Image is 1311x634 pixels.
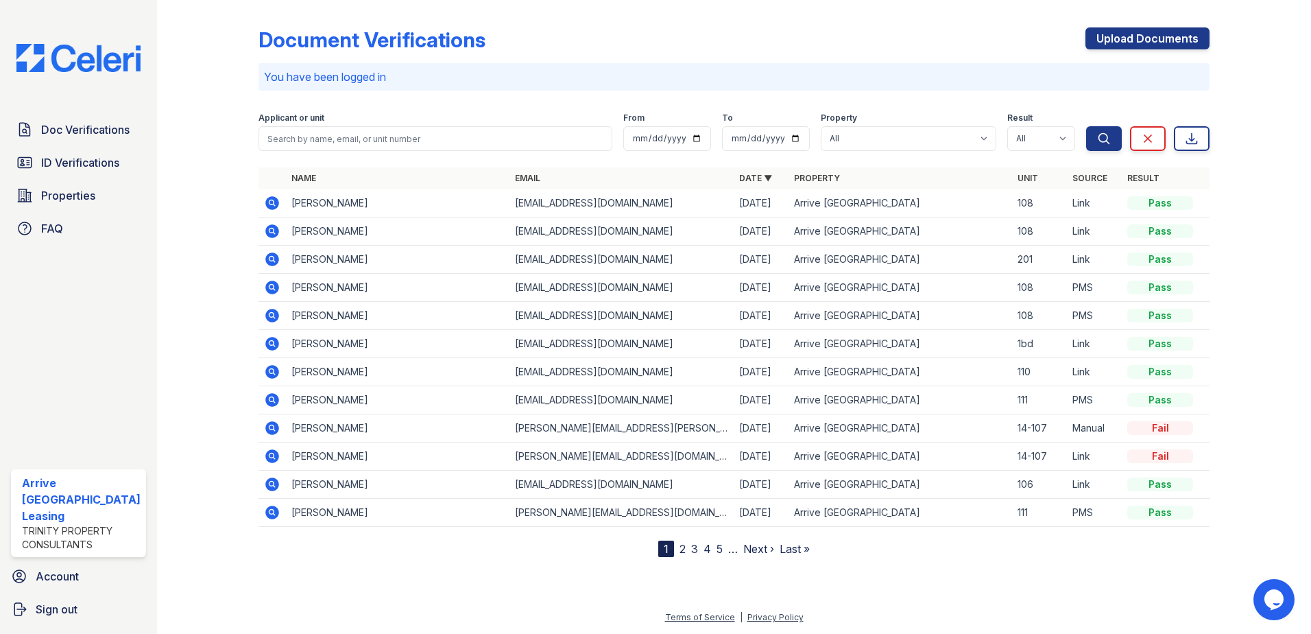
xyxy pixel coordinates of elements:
td: [PERSON_NAME] [286,443,510,471]
span: ID Verifications [41,154,119,171]
a: Unit [1018,173,1038,183]
a: Properties [11,182,146,209]
td: [PERSON_NAME] [286,330,510,358]
span: Account [36,568,79,585]
td: 110 [1012,358,1067,386]
a: Next › [743,542,774,556]
div: Pass [1127,309,1193,322]
td: Link [1067,330,1122,358]
p: You have been logged in [264,69,1205,85]
td: [DATE] [734,189,789,218]
td: [DATE] [734,414,789,443]
div: Fail [1127,449,1193,463]
a: Upload Documents [1085,27,1210,49]
span: Properties [41,187,95,204]
td: [DATE] [734,330,789,358]
div: Trinity Property Consultants [22,524,141,552]
td: [DATE] [734,218,789,246]
label: Applicant or unit [258,113,324,124]
td: PMS [1067,386,1122,414]
span: Sign out [36,601,77,618]
td: Arrive [GEOGRAPHIC_DATA] [789,274,1013,302]
a: 5 [717,542,723,556]
td: 106 [1012,471,1067,499]
td: [DATE] [734,358,789,386]
td: Link [1067,189,1122,218]
td: [EMAIL_ADDRESS][DOMAIN_NAME] [509,386,734,414]
span: Doc Verifications [41,121,130,138]
a: Name [291,173,316,183]
a: Property [794,173,840,183]
img: CE_Logo_Blue-a8612792a0a2168367f1c8372b55b34899dd931a85d93a1a3d3e32e68fde9ad4.png [5,44,152,72]
a: Sign out [5,596,152,623]
a: FAQ [11,215,146,242]
td: 201 [1012,246,1067,274]
td: [EMAIL_ADDRESS][DOMAIN_NAME] [509,330,734,358]
div: Fail [1127,421,1193,435]
td: [EMAIL_ADDRESS][DOMAIN_NAME] [509,274,734,302]
a: Account [5,563,152,590]
td: [PERSON_NAME] [286,274,510,302]
td: [PERSON_NAME] [286,386,510,414]
td: 1bd [1012,330,1067,358]
td: Arrive [GEOGRAPHIC_DATA] [789,330,1013,358]
td: PMS [1067,499,1122,527]
td: [EMAIL_ADDRESS][DOMAIN_NAME] [509,302,734,330]
td: Arrive [GEOGRAPHIC_DATA] [789,386,1013,414]
td: 108 [1012,218,1067,246]
td: [EMAIL_ADDRESS][DOMAIN_NAME] [509,471,734,499]
a: 3 [691,542,698,556]
div: Pass [1127,393,1193,407]
td: [DATE] [734,274,789,302]
td: Manual [1067,414,1122,443]
td: [DATE] [734,499,789,527]
td: [PERSON_NAME] [286,302,510,330]
td: PMS [1067,274,1122,302]
td: [EMAIL_ADDRESS][DOMAIN_NAME] [509,189,734,218]
td: Link [1067,218,1122,246]
td: [DATE] [734,386,789,414]
td: [PERSON_NAME] [286,246,510,274]
td: [PERSON_NAME][EMAIL_ADDRESS][DOMAIN_NAME] [509,443,734,471]
td: [PERSON_NAME] [286,189,510,218]
a: Terms of Service [665,612,735,622]
td: Link [1067,358,1122,386]
td: [PERSON_NAME] [286,218,510,246]
td: Arrive [GEOGRAPHIC_DATA] [789,471,1013,499]
td: [DATE] [734,443,789,471]
a: Result [1127,173,1159,183]
td: PMS [1067,302,1122,330]
a: 4 [703,542,711,556]
td: 108 [1012,189,1067,218]
a: Last » [780,542,810,556]
td: 14-107 [1012,414,1067,443]
div: Pass [1127,196,1193,210]
div: Pass [1127,224,1193,238]
td: [PERSON_NAME] [286,358,510,386]
div: Document Verifications [258,27,485,52]
td: Arrive [GEOGRAPHIC_DATA] [789,443,1013,471]
td: [PERSON_NAME] [286,499,510,527]
div: Pass [1127,337,1193,351]
a: 2 [679,542,686,556]
label: From [623,113,645,124]
td: Link [1067,443,1122,471]
iframe: chat widget [1253,579,1297,620]
td: [PERSON_NAME][EMAIL_ADDRESS][PERSON_NAME][DOMAIN_NAME] [509,414,734,443]
div: Pass [1127,506,1193,519]
span: … [728,541,738,557]
td: Link [1067,246,1122,274]
td: [PERSON_NAME] [286,471,510,499]
td: [EMAIL_ADDRESS][DOMAIN_NAME] [509,358,734,386]
td: Arrive [GEOGRAPHIC_DATA] [789,218,1013,246]
a: Email [515,173,540,183]
a: Privacy Policy [747,612,804,622]
input: Search by name, email, or unit number [258,126,613,151]
td: Link [1067,471,1122,499]
td: Arrive [GEOGRAPHIC_DATA] [789,358,1013,386]
a: Doc Verifications [11,116,146,143]
a: Date ▼ [739,173,772,183]
td: [DATE] [734,471,789,499]
td: [EMAIL_ADDRESS][DOMAIN_NAME] [509,218,734,246]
